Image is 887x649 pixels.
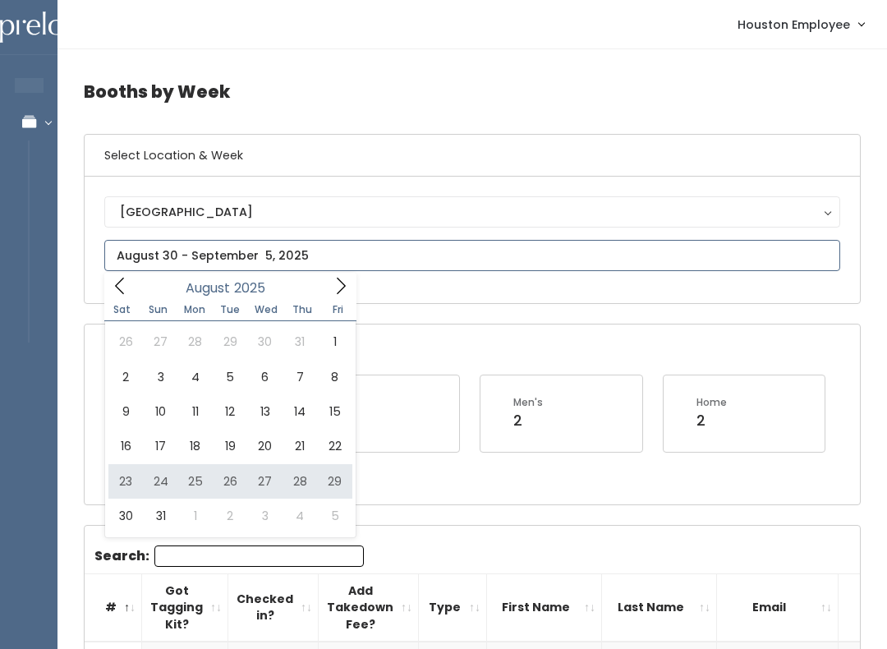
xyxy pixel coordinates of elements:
span: August 2, 2025 [108,360,143,394]
label: Search: [94,545,364,567]
div: Home [696,395,727,410]
span: August 5, 2025 [213,360,247,394]
th: Email: activate to sort column ascending [717,573,839,642]
span: August 15, 2025 [317,394,352,429]
span: August 22, 2025 [317,429,352,463]
span: August 24, 2025 [143,464,177,499]
th: Type: activate to sort column ascending [419,573,487,642]
span: August 10, 2025 [143,394,177,429]
span: July 28, 2025 [178,324,213,359]
input: Year [230,278,279,298]
span: August 3, 2025 [143,360,177,394]
span: August 25, 2025 [178,464,213,499]
a: Houston Employee [721,7,880,42]
span: July 29, 2025 [213,324,247,359]
span: Sat [104,305,140,315]
span: August 26, 2025 [213,464,247,499]
button: [GEOGRAPHIC_DATA] [104,196,840,228]
h6: Select Location & Week [85,135,860,177]
th: Got Tagging Kit?: activate to sort column ascending [142,573,228,642]
span: September 5, 2025 [317,499,352,533]
span: August [186,282,230,295]
span: Sun [140,305,177,315]
span: August 14, 2025 [283,394,317,429]
span: August 7, 2025 [283,360,317,394]
span: August 31, 2025 [143,499,177,533]
h4: Booths by Week [84,69,861,114]
span: August 23, 2025 [108,464,143,499]
span: August 18, 2025 [178,429,213,463]
span: August 29, 2025 [317,464,352,499]
span: September 2, 2025 [213,499,247,533]
th: Last Name: activate to sort column ascending [602,573,717,642]
span: August 12, 2025 [213,394,247,429]
span: September 4, 2025 [283,499,317,533]
span: August 17, 2025 [143,429,177,463]
th: First Name: activate to sort column ascending [487,573,602,642]
span: August 6, 2025 [248,360,283,394]
span: Fri [320,305,356,315]
input: Search: [154,545,364,567]
div: 2 [513,410,543,431]
span: July 26, 2025 [108,324,143,359]
div: Men's [513,395,543,410]
span: Tue [212,305,248,315]
span: July 31, 2025 [283,324,317,359]
span: August 27, 2025 [248,464,283,499]
span: July 30, 2025 [248,324,283,359]
div: 2 [696,410,727,431]
span: Mon [177,305,213,315]
span: August 8, 2025 [317,360,352,394]
th: Add Takedown Fee?: activate to sort column ascending [319,573,419,642]
span: July 27, 2025 [143,324,177,359]
span: Thu [284,305,320,315]
span: August 4, 2025 [178,360,213,394]
div: [GEOGRAPHIC_DATA] [120,203,825,221]
span: Wed [248,305,284,315]
span: August 16, 2025 [108,429,143,463]
span: August 20, 2025 [248,429,283,463]
span: August 11, 2025 [178,394,213,429]
th: Checked in?: activate to sort column ascending [228,573,319,642]
span: August 28, 2025 [283,464,317,499]
span: August 30, 2025 [108,499,143,533]
th: #: activate to sort column descending [85,573,142,642]
span: September 3, 2025 [248,499,283,533]
input: August 30 - September 5, 2025 [104,240,840,271]
span: August 21, 2025 [283,429,317,463]
span: August 1, 2025 [317,324,352,359]
span: August 19, 2025 [213,429,247,463]
span: September 1, 2025 [178,499,213,533]
span: August 9, 2025 [108,394,143,429]
span: Houston Employee [738,16,850,34]
span: August 13, 2025 [248,394,283,429]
